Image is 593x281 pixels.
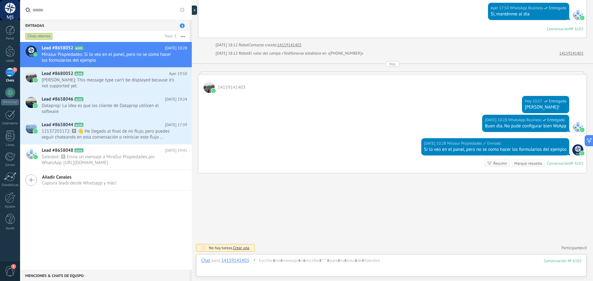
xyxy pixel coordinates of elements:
span: Lead #8658052 [42,45,73,51]
span: WhatsApp Business [572,121,583,132]
span: 0 [585,245,587,250]
span: WhatsApp Business [508,117,541,123]
div: No hay tareas. [209,245,250,250]
span: A104 [74,123,83,127]
img: waba.svg [580,151,584,155]
img: waba.svg [211,89,216,93]
span: Añadir Canales [42,174,116,180]
div: Ayuda [1,226,19,230]
div: 103 [544,258,582,263]
a: 14159141403 [277,42,301,48]
div: 14159141403 [221,258,249,263]
div: WhatsApp [1,99,19,105]
span: 3 [180,23,185,28]
div: Listas [1,143,19,147]
div: [DATE] 18:12 [216,42,239,48]
div: [DATE] 10:28 [424,140,447,147]
span: Lead #8680052 [42,71,73,77]
img: waba.svg [33,155,38,159]
div: Contacto creado: [249,42,277,48]
a: Lead #8658052 A103 [DATE] 10:28 Mirasur Propiedades: Si lo veo en el panel, pero no se como hacer... [20,42,192,67]
div: Leads [1,59,19,63]
img: waba.svg [33,52,38,57]
span: [DATE] 19:24 [165,96,187,102]
span: El valor del campo «Teléfono» [249,50,300,56]
span: 12137203172: 🖼 👋 He llegado al final de mi flujo, pero puedes seguir chateando en esta conversaci... [42,128,175,140]
span: [PERSON_NAME]: This message type can’t be displayed because it’s not supported yet. [42,77,175,89]
div: Si lo veo en el panel, pero no se como hacer los formularios del ejemplo [424,147,566,153]
img: waba.svg [580,16,584,20]
span: Mirasur Propiedades (Oficina de Venta) [447,140,482,147]
span: Crear una [233,245,249,250]
div: Chats abiertos [25,33,53,40]
img: waba.svg [33,129,38,134]
div: Panel [1,37,19,41]
span: [DATE] 19:45 [165,147,187,154]
button: Más [176,31,190,42]
div: [DATE] 10:28 [485,117,508,123]
a: 14159141403 [559,50,583,56]
span: Mirasur Propiedades [572,144,583,155]
a: Lead #8658044 A104 [DATE] 17:39 12137203172: 🖼 👋 He llegado al final de mi flujo, pero puedes seg... [20,119,192,144]
div: Buen dia. No pude configurar bien WsApp [485,123,566,129]
a: Participantes:0 [561,245,587,250]
div: Mostrar [191,6,197,15]
div: Total: 5 [162,33,176,39]
span: Entregado [547,117,565,123]
span: Lead #8658044 [42,122,73,128]
a: Lead #8658046 A102 [DATE] 19:24 Dataprop: La idea es que los cliente de Dataprop utilicen el soft... [20,93,192,118]
span: Lead #8658048 [42,147,73,154]
span: Captura leads desde Whatsapp y más! [42,180,116,186]
span: Salesbot: 🖼 Envía un mensaje a MiraSur Propiedades por WhatsApp. [URL][DOMAIN_NAME] [42,154,175,166]
div: Chats [1,79,19,83]
span: Mirasur Propiedades: Si lo veo en el panel, pero no se como hacer los formularios del ejemplo [42,52,175,63]
div: Menciones & Chats de equipo [20,270,190,281]
span: 14159141403 [218,85,246,90]
div: Estadísticas [1,183,19,187]
span: : [249,258,250,264]
span: [DATE] 10:28 [165,45,187,51]
span: A102 [74,97,83,101]
span: WhatsApp Business [510,5,543,11]
div: Correo [1,163,19,167]
span: A101 [74,148,83,152]
span: 3 [12,67,17,72]
span: 3 [11,264,16,269]
div: № A103 [570,161,583,166]
span: Ayer 19:50 [169,71,187,77]
div: Ayer 17:50 [491,5,510,11]
div: Calendario [1,122,19,126]
span: 14159141403 [204,82,215,93]
div: Conversación [547,26,570,31]
span: Entregado [549,98,566,104]
div: Sí, manténme al día [491,11,566,17]
div: Hoy 10:27 [525,98,543,104]
div: Conversación [547,161,570,166]
div: [PERSON_NAME]! [525,104,566,110]
img: waba.svg [33,78,38,82]
div: Resumir [493,160,507,166]
div: Entradas [20,20,190,31]
span: se establece en «[PHONE_NUMBER]» [300,50,364,56]
span: Robot [239,42,249,48]
span: Entregado [549,5,566,11]
img: waba.svg [33,104,38,108]
a: Lead #8658048 A101 [DATE] 19:45 Salesbot: 🖼 Envía un mensaje a MiraSur Propiedades por WhatsApp. ... [20,144,192,170]
span: Lead #8658046 [42,96,73,102]
div: Marque resuelto [514,160,542,166]
span: [DATE] 17:39 [165,122,187,128]
span: A105 [74,72,83,76]
span: A103 [74,46,83,50]
div: Hoy [389,61,396,67]
span: para [211,258,220,264]
img: waba.svg [580,128,584,132]
div: Ajustes [1,205,19,209]
a: Lead #8680052 A105 Ayer 19:50 [PERSON_NAME]: This message type can’t be displayed because it’s no... [20,68,192,93]
span: Robot [239,51,249,56]
span: Enviado [487,140,501,147]
div: [DATE] 18:12 [216,50,239,56]
span: WhatsApp Business [572,9,583,20]
div: № A103 [570,26,583,31]
span: Dataprop: La idea es que los cliente de Dataprop utilicen el software [42,103,175,114]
